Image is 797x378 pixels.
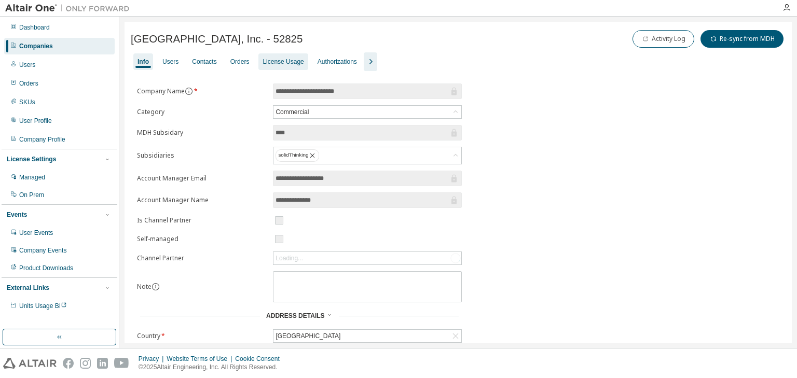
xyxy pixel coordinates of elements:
p: © 2025 Altair Engineering, Inc. All Rights Reserved. [139,363,286,372]
label: Company Name [137,87,267,95]
img: youtube.svg [114,358,129,369]
label: Subsidiaries [137,151,267,160]
div: Privacy [139,355,167,363]
div: Orders [19,79,38,88]
div: Users [162,58,178,66]
label: Channel Partner [137,254,267,262]
div: Loading... [273,252,461,264]
button: Activity Log [633,30,694,48]
div: [GEOGRAPHIC_DATA] [273,330,461,342]
label: Category [137,108,267,116]
img: facebook.svg [63,358,74,369]
div: Info [138,58,149,66]
button: information [152,283,160,291]
span: [GEOGRAPHIC_DATA], Inc. - 52825 [131,33,303,45]
div: solidThinking [276,149,319,162]
label: Account Manager Email [137,174,267,183]
label: MDH Subsidary [137,129,267,137]
div: Website Terms of Use [167,355,235,363]
div: solidThinking [273,147,461,164]
img: linkedin.svg [97,358,108,369]
div: On Prem [19,191,44,199]
div: User Profile [19,117,52,125]
label: Note [137,282,152,291]
span: Units Usage BI [19,302,67,310]
img: altair_logo.svg [3,358,57,369]
label: Account Manager Name [137,196,267,204]
div: Company Profile [19,135,65,144]
div: Commercial [273,106,461,118]
span: Address Details [266,312,324,319]
div: SKUs [19,98,35,106]
div: License Settings [7,155,56,163]
div: License Usage [263,58,304,66]
div: Orders [230,58,250,66]
div: Loading... [276,254,303,262]
div: Company Events [19,246,66,255]
div: Cookie Consent [235,355,285,363]
div: Companies [19,42,53,50]
div: External Links [7,284,49,292]
div: Dashboard [19,23,50,32]
label: Is Channel Partner [137,216,267,225]
label: Self-managed [137,235,267,243]
div: Commercial [274,106,310,118]
div: Events [7,211,27,219]
button: Re-sync from MDH [700,30,784,48]
img: instagram.svg [80,358,91,369]
div: Authorizations [318,58,357,66]
div: Contacts [192,58,216,66]
div: User Events [19,229,53,237]
label: Country [137,332,267,340]
div: [GEOGRAPHIC_DATA] [274,330,342,342]
img: Altair One [5,3,135,13]
div: Product Downloads [19,264,73,272]
button: information [185,87,193,95]
div: Users [19,61,35,69]
div: Managed [19,173,45,181]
